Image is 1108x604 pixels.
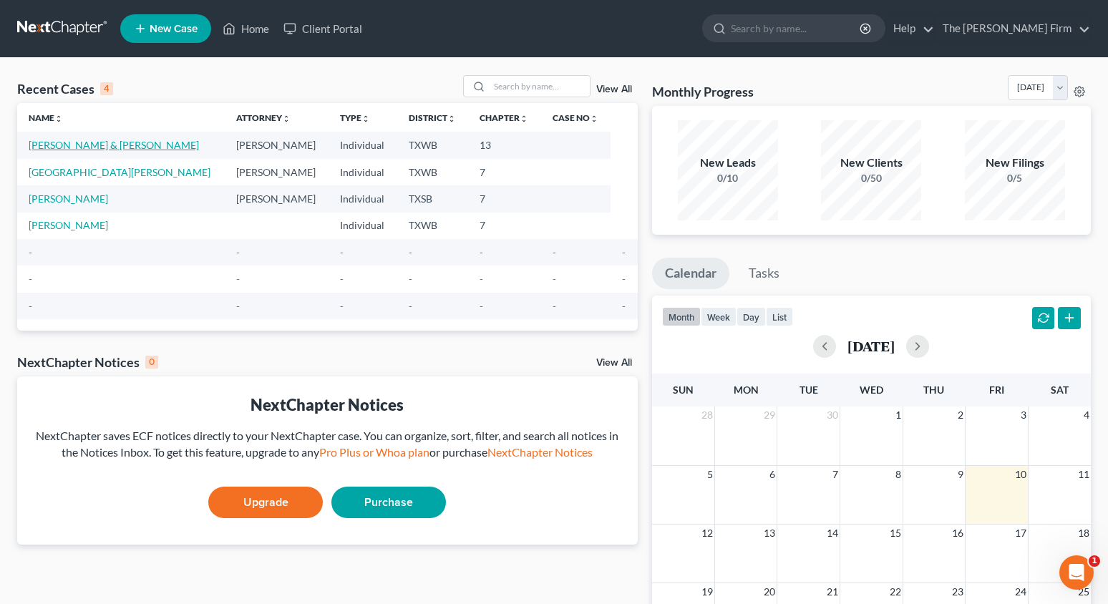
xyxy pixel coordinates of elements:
span: Sat [1051,384,1069,396]
span: 5 [706,466,714,483]
button: month [662,307,701,326]
span: 30 [825,406,840,424]
a: Tasks [736,258,792,289]
span: 3 [1019,406,1028,424]
i: unfold_more [590,115,598,123]
span: - [622,273,626,285]
a: Help [886,16,934,42]
span: 16 [951,525,965,542]
td: Individual [329,213,397,239]
td: 7 [468,213,540,239]
a: Upgrade [208,487,323,518]
span: - [409,246,412,258]
a: Case Nounfold_more [553,112,598,123]
td: Individual [329,159,397,185]
a: View All [596,358,632,368]
span: - [553,246,556,258]
span: Mon [734,384,759,396]
span: 19 [700,583,714,600]
td: [PERSON_NAME] [225,159,329,185]
i: unfold_more [520,115,528,123]
span: Thu [923,384,944,396]
div: Recent Cases [17,80,113,97]
span: - [480,246,483,258]
span: - [553,300,556,312]
a: [PERSON_NAME] & [PERSON_NAME] [29,139,199,151]
span: 12 [700,525,714,542]
span: 6 [768,466,777,483]
span: 25 [1077,583,1091,600]
span: 22 [888,583,903,600]
a: The [PERSON_NAME] Firm [936,16,1090,42]
a: Typeunfold_more [340,112,370,123]
a: Pro Plus or Whoa plan [319,445,429,459]
span: 2 [956,406,965,424]
span: - [236,246,240,258]
i: unfold_more [447,115,456,123]
a: Home [215,16,276,42]
a: Client Portal [276,16,369,42]
input: Search by name... [490,76,590,97]
a: Purchase [331,487,446,518]
span: - [236,273,240,285]
span: - [340,246,344,258]
span: - [340,273,344,285]
button: list [766,307,793,326]
span: 18 [1077,525,1091,542]
span: 28 [700,406,714,424]
a: Districtunfold_more [409,112,456,123]
span: - [29,246,32,258]
span: New Case [150,24,198,34]
h2: [DATE] [847,338,895,354]
span: 1 [894,406,903,424]
td: TXWB [397,213,468,239]
a: NextChapter Notices [487,445,593,459]
span: - [480,273,483,285]
span: 17 [1014,525,1028,542]
a: [PERSON_NAME] [29,219,108,231]
span: 29 [762,406,777,424]
span: 7 [831,466,840,483]
td: TXWB [397,159,468,185]
span: 9 [956,466,965,483]
a: View All [596,84,632,94]
span: - [29,300,32,312]
span: 8 [894,466,903,483]
a: [PERSON_NAME] [29,193,108,205]
span: 21 [825,583,840,600]
a: [GEOGRAPHIC_DATA][PERSON_NAME] [29,166,210,178]
span: Wed [860,384,883,396]
div: 4 [100,82,113,95]
h3: Monthly Progress [652,83,754,100]
div: NextChapter saves ECF notices directly to your NextChapter case. You can organize, sort, filter, ... [29,428,626,461]
button: week [701,307,737,326]
td: Individual [329,185,397,212]
div: New Leads [678,155,778,171]
span: Tue [800,384,818,396]
button: day [737,307,766,326]
div: New Filings [965,155,1065,171]
div: 0 [145,356,158,369]
div: New Clients [821,155,921,171]
span: - [480,300,483,312]
td: TXSB [397,185,468,212]
span: Fri [989,384,1004,396]
td: [PERSON_NAME] [225,132,329,158]
span: 11 [1077,466,1091,483]
span: 1 [1089,555,1100,567]
i: unfold_more [54,115,63,123]
span: 20 [762,583,777,600]
span: - [622,300,626,312]
div: 0/5 [965,171,1065,185]
span: 4 [1082,406,1091,424]
span: 15 [888,525,903,542]
td: 7 [468,159,540,185]
td: TXWB [397,132,468,158]
span: - [236,300,240,312]
i: unfold_more [361,115,370,123]
div: NextChapter Notices [17,354,158,371]
div: 0/10 [678,171,778,185]
input: Search by name... [731,15,862,42]
a: Chapterunfold_more [480,112,528,123]
td: 13 [468,132,540,158]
